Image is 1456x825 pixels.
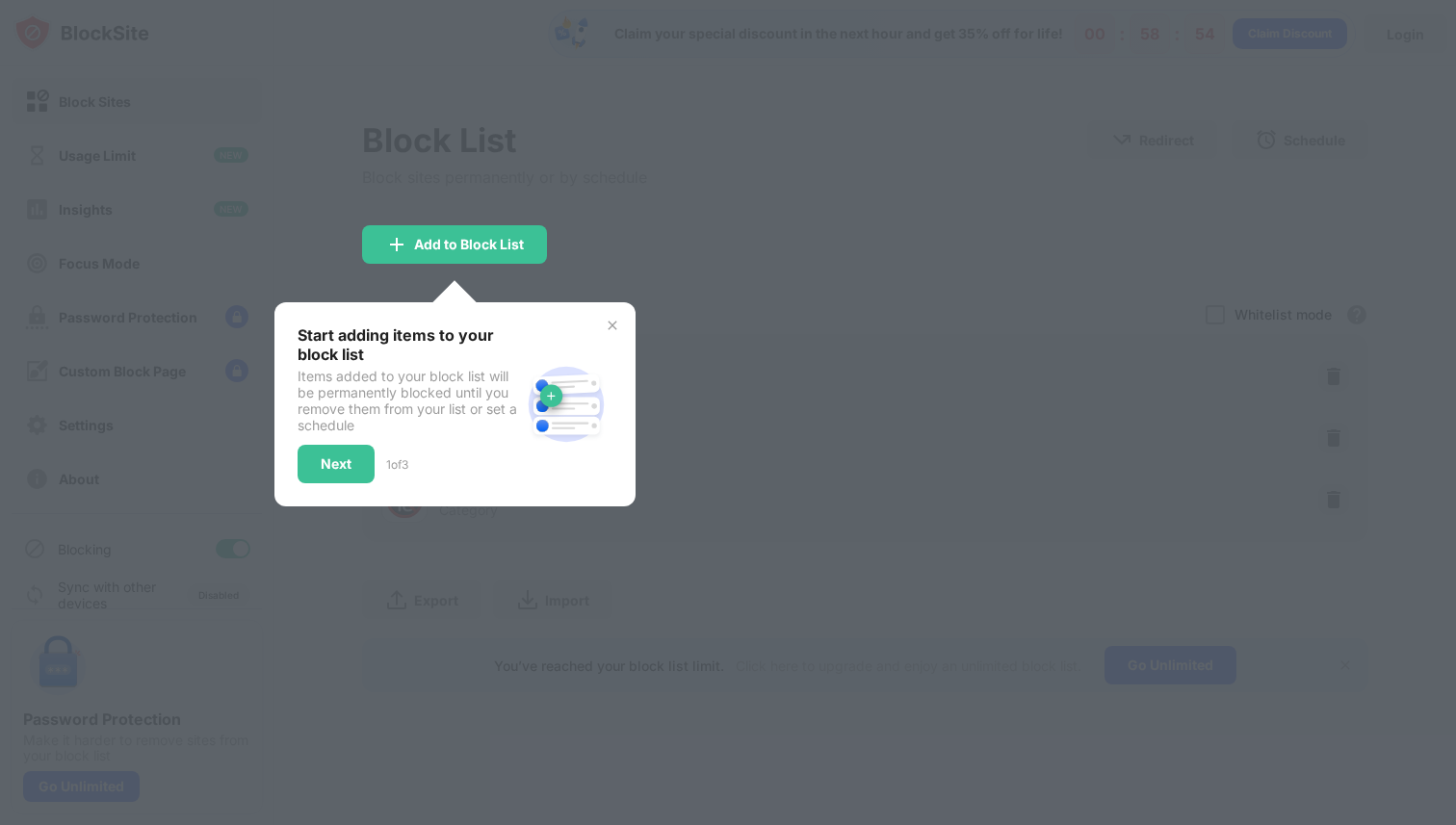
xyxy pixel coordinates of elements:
div: Next [321,456,351,472]
div: Start adding items to your block list [298,325,520,364]
div: 1 of 3 [386,457,408,472]
img: x-button.svg [605,318,620,333]
img: block-site.svg [520,358,612,451]
div: Items added to your block list will be permanently blocked until you remove them from your list o... [298,368,520,433]
div: Add to Block List [414,237,524,252]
